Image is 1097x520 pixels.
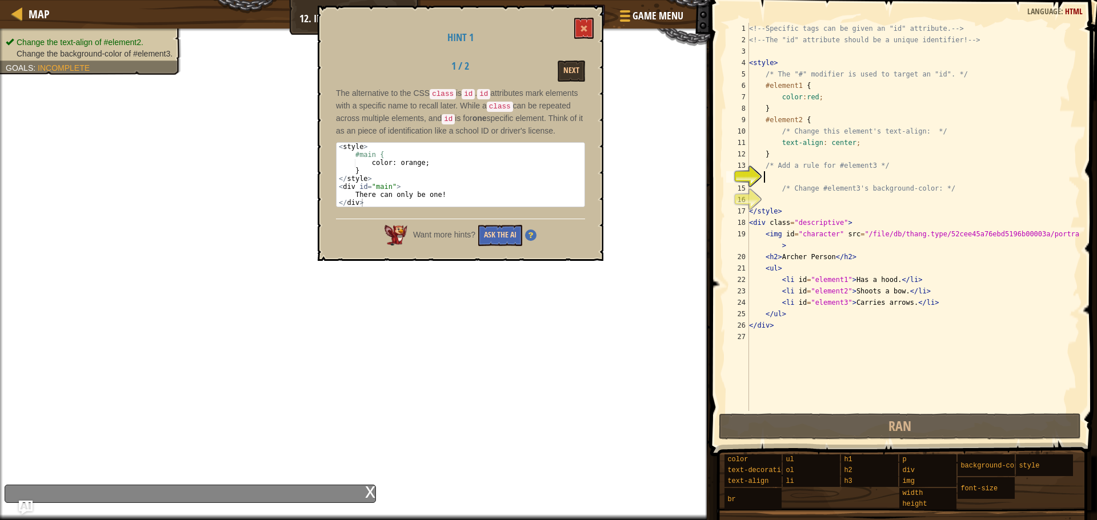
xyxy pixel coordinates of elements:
[726,46,749,57] div: 3
[473,114,487,123] strong: one
[902,455,906,463] span: p
[611,5,690,31] button: Game Menu
[726,251,749,263] div: 20
[726,205,749,217] div: 17
[844,466,852,474] span: h2
[727,455,748,463] span: color
[385,225,407,245] img: AI
[726,274,749,285] div: 22
[413,230,475,239] span: Want more hints?
[844,477,852,485] span: h3
[960,485,998,493] span: font-size
[726,57,749,68] div: 4
[726,148,749,160] div: 12
[33,63,38,72] span: :
[726,297,749,308] div: 24
[726,308,749,320] div: 25
[1027,6,1061,17] span: Language
[17,38,143,47] span: Change the text-align of #element2.
[6,48,173,59] li: Change the background-color of #element3.
[726,320,749,331] div: 26
[1019,462,1039,470] span: style
[6,37,173,48] li: Change the text-align of #element2.
[726,263,749,274] div: 21
[442,114,455,124] code: id
[462,89,475,99] code: id
[336,87,585,136] p: The alternative to the CSS is . attributes mark elements with a specific name to recall later. Wh...
[902,466,915,474] span: div
[726,103,749,114] div: 8
[786,477,794,485] span: li
[727,466,789,474] span: text-decoration
[719,413,1081,440] button: Ran
[23,6,50,22] a: Map
[726,285,749,297] div: 23
[960,462,1026,470] span: background-color
[544,5,575,26] button: Ask AI
[844,455,852,463] span: h1
[365,485,375,497] div: x
[727,495,735,503] span: br
[726,194,749,205] div: 16
[17,49,173,58] span: Change the background-color of #element3.
[29,6,50,22] span: Map
[726,34,749,46] div: 2
[888,417,911,435] span: Ran
[727,477,768,485] span: text-align
[632,9,683,23] span: Game Menu
[726,171,749,183] div: 14
[726,137,749,148] div: 11
[19,501,33,514] button: Ask AI
[525,229,537,241] img: Hint
[726,217,749,228] div: 18
[1061,6,1065,17] span: :
[430,89,456,99] code: class
[902,477,915,485] span: img
[786,455,794,463] span: ul
[726,80,749,91] div: 6
[726,23,749,34] div: 1
[902,489,923,497] span: width
[477,89,490,99] code: id
[1065,6,1083,17] span: HTML
[726,228,749,251] div: 19
[786,466,794,474] span: ol
[726,91,749,103] div: 7
[726,68,749,80] div: 5
[425,61,496,72] h2: 1 / 2
[6,63,33,72] span: Goals
[38,63,90,72] span: Incomplete
[726,331,749,342] div: 27
[726,183,749,194] div: 15
[726,114,749,126] div: 9
[902,500,927,508] span: height
[726,160,749,171] div: 13
[478,225,522,246] button: Ask the AI
[558,61,585,82] button: Next
[726,126,749,137] div: 10
[487,102,513,112] code: class
[447,30,474,45] span: Hint 1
